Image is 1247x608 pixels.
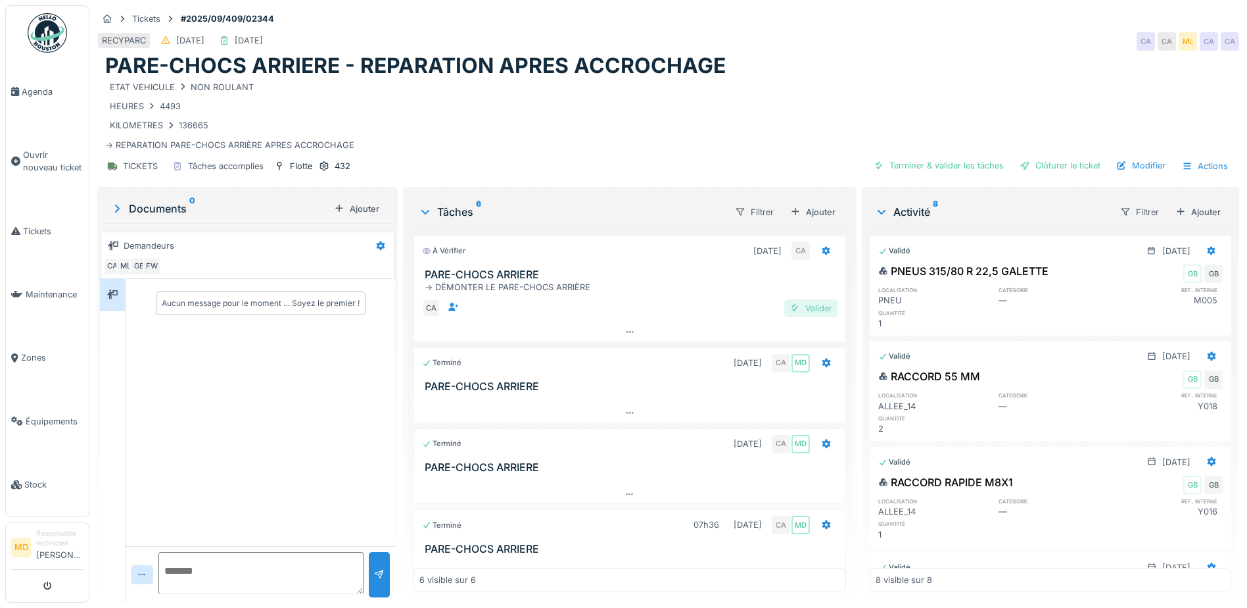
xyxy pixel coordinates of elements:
span: Agenda [22,86,83,98]
div: CA [772,354,790,372]
span: Stock [24,478,83,491]
div: PNEUS 315/80 R 22,5 GALETTE [878,263,1048,279]
li: MD [11,538,31,557]
div: Documents [110,201,329,216]
h6: ref. interne [1111,286,1223,294]
div: Validé [878,457,910,468]
div: CA [1200,32,1218,51]
div: TICKETS [123,160,158,172]
div: Actions [1176,157,1234,176]
h3: PARE-CHOCS ARRIERE [425,461,840,474]
div: Validé [878,245,910,257]
div: Tickets [132,13,160,25]
h3: PARE-CHOCS ARRIERE [425,380,840,393]
div: Terminé [422,357,461,368]
div: Validé [878,351,910,362]
div: GB [1204,370,1223,389]
div: HEURES 4493 [110,100,181,113]
div: 07h36 [694,519,719,531]
h6: localisation [878,286,990,294]
div: ETAT VEHICULE NON ROULANT [110,81,254,93]
div: MD [791,516,810,534]
h1: PARE-CHOCS ARRIERE - REPARATION APRES ACCROCHAGE [105,53,726,78]
h6: ref. interne [1111,497,1223,505]
div: Activité [875,204,1109,220]
div: Ajouter [785,203,841,221]
h3: PARE-CHOCS ARRIERE [425,543,840,555]
div: GB [1183,476,1202,494]
div: Terminé [422,438,461,449]
h6: quantité [878,519,990,528]
a: Maintenance [6,263,89,326]
h6: catégorie [999,286,1110,294]
sup: 0 [189,201,195,216]
div: [DATE] [734,519,762,531]
span: Zones [21,351,83,364]
div: GB [129,257,148,276]
a: Tickets [6,199,89,263]
div: KILOMETRES 136665 [110,119,208,132]
div: Ajouter [329,200,385,218]
div: MD [791,354,810,372]
div: Modifier [1111,157,1171,174]
img: Badge_color-CXgf-gQk.svg [28,13,67,53]
div: Aucun message pour le moment … Soyez le premier ! [162,297,360,309]
div: Responsable technicien [36,528,83,549]
a: Équipements [6,390,89,453]
div: CA [772,435,790,453]
a: Zones [6,326,89,390]
div: 8 visible sur 8 [876,574,932,586]
sup: 8 [933,204,938,220]
div: Filtrer [1114,203,1165,222]
div: ALLEE_14 [878,505,990,518]
div: Ajouter [1170,203,1226,221]
div: — [999,505,1110,518]
div: [DATE] [1162,350,1190,363]
div: CA [422,299,440,317]
a: Stock [6,453,89,517]
span: Maintenance [26,288,83,301]
div: RACCORD 55 MM [878,368,980,384]
div: GB [1204,476,1223,494]
h6: quantité [878,414,990,422]
div: [DATE] [734,438,762,450]
div: GB [1183,370,1202,389]
div: — [999,294,1110,307]
div: CA [1158,32,1176,51]
div: [DATE] [734,357,762,369]
div: [DATE] [176,34,204,47]
div: 2 [878,422,990,435]
div: RECYPARC [102,34,146,47]
sup: 6 [476,204,481,220]
div: Tâches [419,204,724,220]
h6: catégorie [999,391,1110,399]
div: ML [1179,32,1197,51]
div: Filtrer [729,203,780,222]
a: MD Responsable technicien[PERSON_NAME] [11,528,83,570]
div: Demandeurs [124,240,174,252]
span: Équipements [26,415,83,428]
div: [DATE] [1162,561,1190,574]
div: [DATE] [753,245,782,257]
div: À vérifier [422,245,465,257]
a: Ouvrir nouveau ticket [6,123,89,199]
div: Tâches accomplies [188,160,264,172]
div: GB [1204,265,1223,283]
div: CA [1221,32,1239,51]
span: Tickets [23,225,83,238]
div: 6 visible sur 6 [419,574,476,586]
div: Flotte [290,160,312,172]
div: RACCORD RAPIDE M8X1 [878,474,1013,490]
h3: PARE-CHOCS ARRIERE [425,268,840,281]
div: 432 [335,160,350,172]
div: Valider [784,299,837,317]
div: Validé [878,562,910,573]
div: CA [1137,32,1155,51]
div: [DATE] [1162,245,1190,257]
h6: catégorie [999,497,1110,505]
div: Clôturer le ticket [1014,157,1106,174]
span: Ouvrir nouveau ticket [23,149,83,174]
div: -> REPARATION PARE-CHOCS ARRIÈRE APRES ACCROCHAGE [105,79,1231,152]
h6: ref. interne [1111,391,1223,399]
div: M005 [1111,294,1223,307]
